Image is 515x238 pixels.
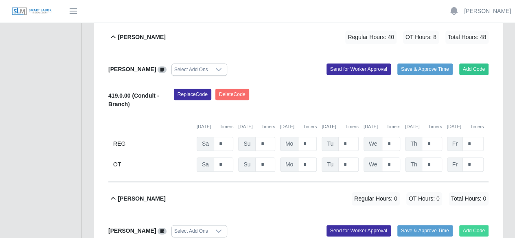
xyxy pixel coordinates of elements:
[428,123,442,130] button: Timers
[113,157,192,172] div: OT
[470,123,484,130] button: Timers
[403,31,439,44] span: OT Hours: 8
[364,157,383,172] span: We
[197,157,214,172] span: Sa
[322,137,339,151] span: Tu
[397,225,453,236] button: Save & Approve Time
[158,227,167,234] a: View/Edit Notes
[459,63,489,75] button: Add Code
[405,137,422,151] span: Th
[280,137,298,151] span: Mo
[345,31,397,44] span: Regular Hours: 40
[220,123,234,130] button: Timers
[197,123,233,130] div: [DATE]
[261,123,275,130] button: Timers
[113,137,192,151] div: REG
[364,123,400,130] div: [DATE]
[280,123,317,130] div: [DATE]
[303,123,317,130] button: Timers
[238,137,256,151] span: Su
[108,66,156,72] b: [PERSON_NAME]
[172,64,210,75] div: Select Add Ons
[174,89,211,100] button: ReplaceCode
[238,157,256,172] span: Su
[447,137,463,151] span: Fr
[197,137,214,151] span: Sa
[322,123,358,130] div: [DATE]
[215,89,249,100] button: DeleteCode
[238,123,275,130] div: [DATE]
[118,194,165,203] b: [PERSON_NAME]
[108,92,159,107] b: 419.0.00 (Conduit - Branch)
[447,157,463,172] span: Fr
[406,192,442,205] span: OT Hours: 0
[459,225,489,236] button: Add Code
[158,66,167,72] a: View/Edit Notes
[280,157,298,172] span: Mo
[364,137,383,151] span: We
[327,63,391,75] button: Send for Worker Approval
[386,123,400,130] button: Timers
[322,157,339,172] span: Tu
[397,63,453,75] button: Save & Approve Time
[327,225,391,236] button: Send for Worker Approval
[11,7,52,16] img: SLM Logo
[449,192,489,205] span: Total Hours: 0
[108,227,156,234] b: [PERSON_NAME]
[405,123,442,130] div: [DATE]
[352,192,400,205] span: Regular Hours: 0
[108,21,489,54] button: [PERSON_NAME] Regular Hours: 40 OT Hours: 8 Total Hours: 48
[345,123,359,130] button: Timers
[464,7,511,15] a: [PERSON_NAME]
[172,225,210,237] div: Select Add Ons
[447,123,484,130] div: [DATE]
[445,31,489,44] span: Total Hours: 48
[108,182,489,215] button: [PERSON_NAME] Regular Hours: 0 OT Hours: 0 Total Hours: 0
[405,157,422,172] span: Th
[118,33,165,41] b: [PERSON_NAME]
